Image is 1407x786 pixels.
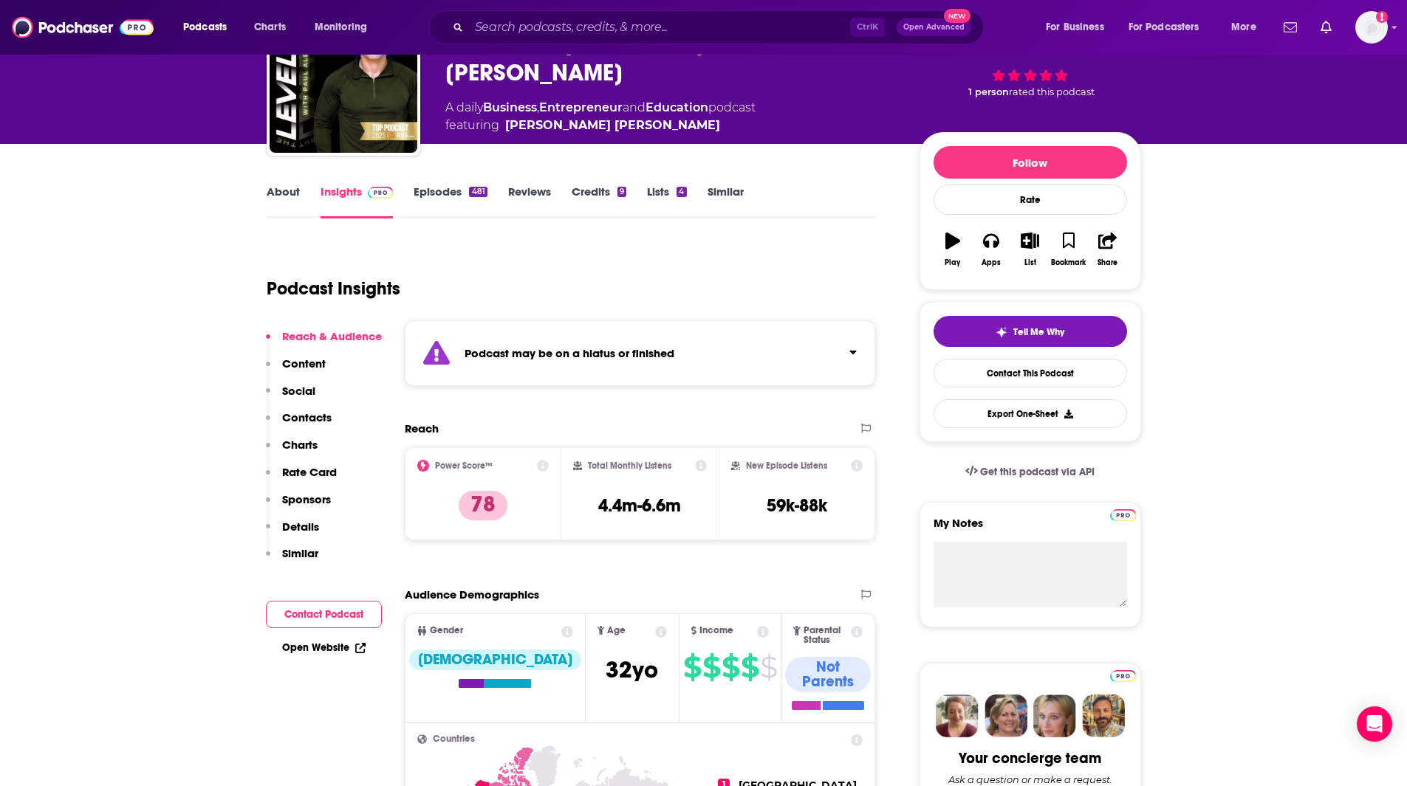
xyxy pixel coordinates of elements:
div: Open Intercom Messenger [1357,706,1392,742]
button: List [1010,223,1049,276]
button: Play [934,223,972,276]
img: User Profile [1355,11,1388,44]
span: Open Advanced [903,24,965,31]
button: Apps [972,223,1010,276]
input: Search podcasts, credits, & more... [469,15,850,39]
a: Show notifications dropdown [1315,15,1338,40]
a: Entrepreneur [539,100,623,114]
button: Social [266,384,315,411]
a: InsightsPodchaser Pro [321,185,394,218]
button: Similar [266,546,318,573]
a: Contact This Podcast [934,359,1127,387]
button: Export One-Sheet [934,399,1127,428]
p: Social [282,384,315,398]
button: Contacts [266,410,332,438]
p: Sponsors [282,492,331,506]
img: Jules Profile [1033,694,1076,737]
div: 4 [677,187,686,197]
a: Business [483,100,537,114]
span: Ctrl K [850,18,885,37]
div: Share [1098,258,1117,267]
button: Show profile menu [1355,11,1388,44]
button: Bookmark [1050,223,1088,276]
div: Apps [982,258,1001,267]
a: About [267,185,300,218]
p: Rate Card [282,465,337,479]
span: $ [722,655,739,679]
div: Search podcasts, credits, & more... [442,10,998,44]
img: Barbara Profile [985,694,1027,737]
img: The Level Up Podcast w/ Paul Alex [270,5,417,153]
div: Ask a question or make a request. [948,773,1112,785]
button: Rate Card [266,465,337,492]
h3: 59k-88k [767,494,827,517]
div: Rate [934,185,1127,215]
span: More [1231,17,1256,38]
img: Podchaser Pro [368,187,394,199]
button: Follow [934,146,1127,179]
img: Podchaser Pro [1110,670,1136,682]
section: Click to expand status details [405,320,876,386]
a: Credits9 [572,185,626,218]
h1: Podcast Insights [267,277,400,300]
button: Contact Podcast [266,601,382,628]
button: open menu [173,15,246,39]
span: Monitoring [315,17,367,38]
button: Reach & Audience [266,329,382,356]
h3: 4.4m-6.6m [598,494,681,517]
a: Pro website [1110,668,1136,682]
button: open menu [304,15,386,39]
p: 78 [459,491,507,520]
span: For Podcasters [1129,17,1199,38]
h2: Reach [405,421,439,435]
h2: Power Score™ [435,461,493,471]
a: Open Website [282,641,366,654]
button: open menu [1035,15,1123,39]
a: Reviews [508,185,551,218]
div: [PERSON_NAME] [PERSON_NAME] [505,117,720,134]
img: Sydney Profile [936,694,979,737]
a: Lists4 [647,185,686,218]
span: Countries [433,734,475,744]
span: $ [683,655,701,679]
div: Not Parents [785,657,871,692]
button: Sponsors [266,492,331,520]
a: Similar [708,185,744,218]
span: 1 person [968,86,1009,97]
div: Your concierge team [959,749,1101,768]
div: Bookmark [1051,258,1086,267]
span: Age [607,626,626,635]
span: Logged in as AtriaBooks [1355,11,1388,44]
span: featuring [445,117,756,134]
strong: Podcast may be on a hiatus or finished [465,346,674,360]
a: Charts [244,15,295,39]
button: Content [266,356,326,384]
p: Charts [282,438,318,452]
a: Podchaser - Follow, Share and Rate Podcasts [12,13,154,41]
div: 481 [469,187,487,197]
span: Get this podcast via API [980,466,1095,478]
span: $ [741,655,759,679]
button: tell me why sparkleTell Me Why [934,316,1127,347]
div: 78 1 personrated this podcast [920,15,1141,108]
div: 9 [617,187,626,197]
h2: New Episode Listens [746,461,827,471]
span: $ [702,655,720,679]
h2: Total Monthly Listens [588,461,671,471]
span: New [944,9,970,23]
img: tell me why sparkle [996,326,1007,338]
button: Details [266,520,319,547]
div: A daily podcast [445,99,756,134]
span: Charts [254,17,286,38]
a: Get this podcast via API [954,454,1107,490]
span: Income [699,626,733,635]
img: Podchaser Pro [1110,509,1136,521]
span: Tell Me Why [1013,326,1064,338]
span: rated this podcast [1009,86,1095,97]
a: Education [646,100,708,114]
span: $ [760,655,777,679]
div: [DEMOGRAPHIC_DATA] [409,649,581,670]
span: , [537,100,539,114]
p: Content [282,356,326,370]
